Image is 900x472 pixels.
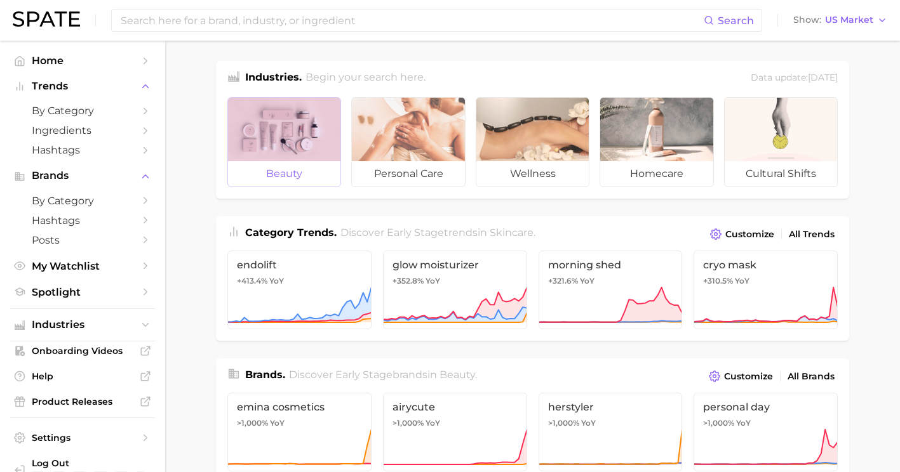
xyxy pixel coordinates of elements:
[476,161,589,187] span: wellness
[10,77,155,96] button: Trends
[340,226,535,239] span: Discover Early Stage trends in .
[600,97,713,187] a: homecare
[32,144,133,156] span: Hashtags
[10,166,155,185] button: Brands
[725,161,837,187] span: cultural shifts
[269,276,284,286] span: YoY
[600,161,713,187] span: homecare
[440,369,475,381] span: beauty
[237,276,267,285] span: +413.4%
[751,70,838,87] div: Data update: [DATE]
[393,276,424,285] span: +352.8%
[725,229,774,240] span: Customize
[32,396,133,407] span: Product Releases
[703,418,734,428] span: >1,000%
[32,319,133,331] span: Industries
[694,393,838,471] a: personal day>1,000% YoY
[383,251,527,329] a: glow moisturizer+352.8% YoY
[10,101,155,121] a: by Category
[703,401,828,413] span: personal day
[788,371,835,382] span: All Brands
[245,369,285,381] span: Brands .
[32,457,145,469] span: Log Out
[10,140,155,160] a: Hashtags
[548,259,673,271] span: morning shed
[548,276,578,285] span: +321.6%
[724,371,773,382] span: Customize
[32,370,133,382] span: Help
[32,260,133,272] span: My Watchlist
[694,251,838,329] a: cryo mask+310.5% YoY
[227,97,341,187] a: beauty
[706,367,776,385] button: Customize
[32,234,133,246] span: Posts
[703,276,733,285] span: +310.5%
[10,256,155,276] a: My Watchlist
[393,418,424,428] span: >1,000%
[352,161,464,187] span: personal care
[32,170,133,181] span: Brands
[32,286,133,298] span: Spotlight
[580,276,594,286] span: YoY
[245,226,337,239] span: Category Trends .
[306,70,426,87] h2: Begin your search here.
[548,418,579,428] span: >1,000%
[351,97,465,187] a: personal care
[703,259,828,271] span: cryo mask
[793,16,821,23] span: Show
[735,276,749,286] span: YoY
[393,401,518,413] span: airycute
[228,161,340,187] span: beauty
[237,401,362,413] span: emina cosmetics
[10,282,155,302] a: Spotlight
[10,428,155,447] a: Settings
[426,418,440,428] span: YoY
[10,51,155,70] a: Home
[426,276,440,286] span: YoY
[784,368,838,385] a: All Brands
[790,12,890,29] button: ShowUS Market
[13,11,80,27] img: SPATE
[32,345,133,357] span: Onboarding Videos
[490,226,534,239] span: skincare
[718,15,754,27] span: Search
[548,401,673,413] span: herstyler
[736,418,751,428] span: YoY
[383,393,527,471] a: airycute>1,000% YoY
[10,121,155,140] a: Ingredients
[825,16,873,23] span: US Market
[289,369,477,381] span: Discover Early Stage brands in .
[724,97,838,187] a: cultural shifts
[32,55,133,67] span: Home
[10,230,155,250] a: Posts
[32,81,133,92] span: Trends
[581,418,596,428] span: YoY
[119,10,704,31] input: Search here for a brand, industry, or ingredient
[32,214,133,226] span: Hashtags
[32,432,133,443] span: Settings
[10,211,155,230] a: Hashtags
[539,393,683,471] a: herstyler>1,000% YoY
[237,259,362,271] span: endolift
[10,315,155,334] button: Industries
[245,70,302,87] h1: Industries.
[393,259,518,271] span: glow moisturizer
[10,367,155,386] a: Help
[707,225,777,243] button: Customize
[789,229,835,240] span: All Trends
[237,418,268,428] span: >1,000%
[539,251,683,329] a: morning shed+321.6% YoY
[476,97,589,187] a: wellness
[786,226,838,243] a: All Trends
[32,124,133,136] span: Ingredients
[270,418,285,428] span: YoY
[227,251,372,329] a: endolift+413.4% YoY
[10,191,155,211] a: by Category
[227,393,372,471] a: emina cosmetics>1,000% YoY
[32,105,133,117] span: by Category
[10,392,155,411] a: Product Releases
[10,341,155,360] a: Onboarding Videos
[32,195,133,207] span: by Category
